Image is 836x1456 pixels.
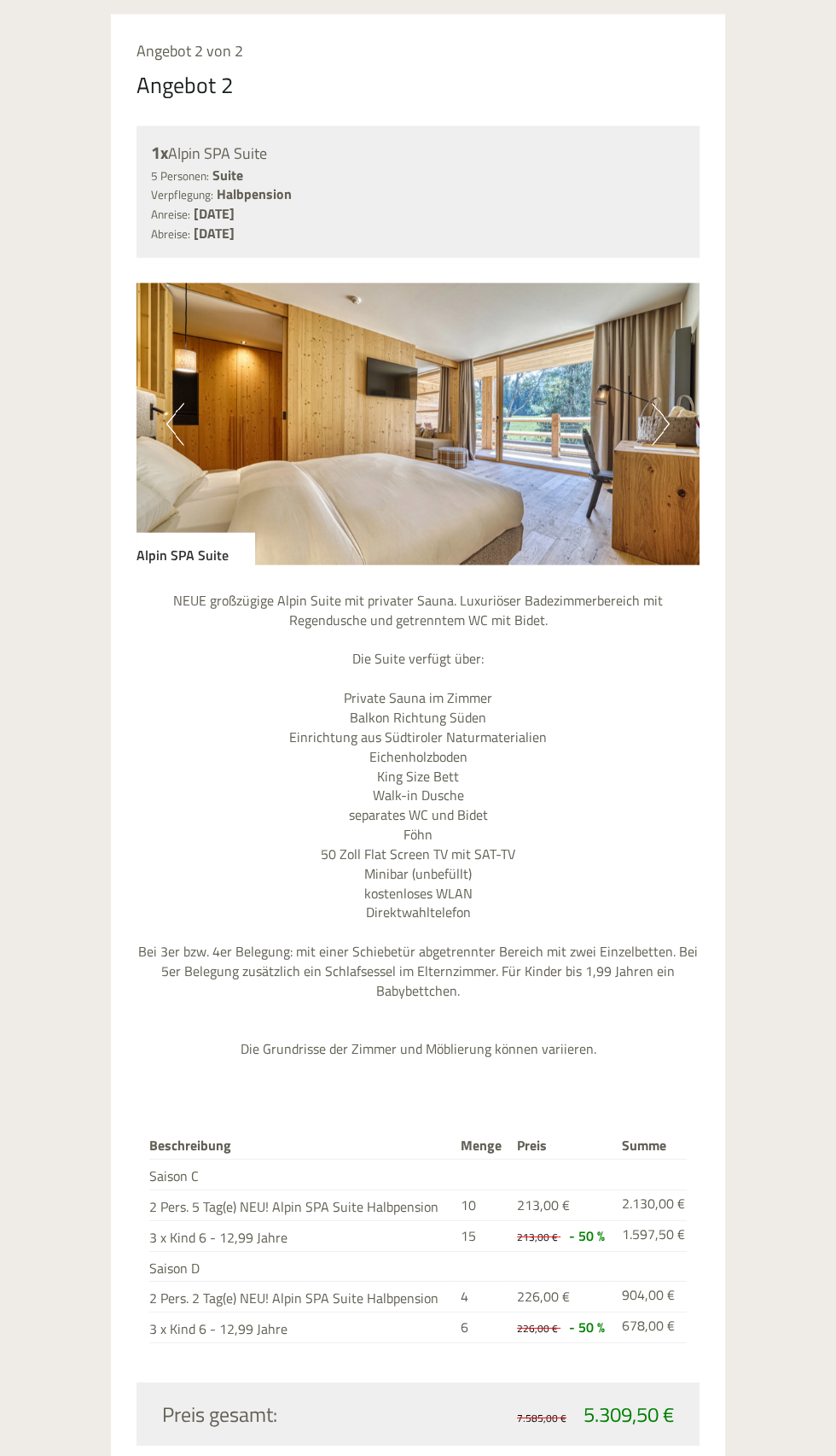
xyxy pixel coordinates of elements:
td: 2 Pers. 2 Tag(e) NEU! Alpin SPA Suite Halbpension [149,1282,454,1313]
div: Alpin SPA Suite [136,533,254,565]
div: [DATE] [252,13,311,42]
small: Anreise: [151,206,190,223]
div: Guten Tag, wie können wir Ihnen helfen? [13,46,272,98]
th: Beschreibung [149,1132,454,1159]
div: Angebot 2 [136,69,234,101]
span: 226,00 € [517,1320,558,1336]
b: 1x [151,139,168,166]
td: 3 x Kind 6 - 12,99 Jahre [149,1313,454,1343]
td: 1.597,50 € [615,1220,687,1251]
small: 5 Personen: [151,167,209,184]
img: image [136,284,700,565]
button: Senden [453,442,563,480]
span: - 50 % [569,1317,605,1337]
span: 5.309,50 € [583,1399,674,1430]
b: Halbpension [217,184,292,204]
td: 10 [454,1190,510,1220]
th: Menge [454,1132,510,1159]
button: Previous [166,403,184,446]
td: Saison D [149,1251,454,1282]
div: Alpin SPA Suite [151,141,685,166]
td: 15 [454,1220,510,1251]
td: 4 [454,1282,510,1313]
b: [DATE] [194,223,235,243]
td: 6 [454,1313,510,1343]
div: [GEOGRAPHIC_DATA] [26,50,264,63]
button: Next [652,403,670,446]
small: Abreise: [151,225,190,243]
th: Summe [615,1132,687,1159]
td: 2 Pers. 5 Tag(e) NEU! Alpin SPA Suite Halbpension [149,1190,454,1220]
span: - 50 % [569,1225,605,1246]
div: Preis gesamt: [149,1400,418,1429]
td: 3 x Kind 6 - 12,99 Jahre [149,1220,454,1251]
span: 213,00 € [517,1229,558,1245]
b: [DATE] [194,203,235,224]
td: 678,00 € [615,1313,687,1343]
td: 2.130,00 € [615,1190,687,1220]
small: 21:57 [26,83,264,95]
th: Preis [510,1132,615,1159]
span: 7.585,00 € [517,1410,566,1426]
td: Saison C [149,1160,454,1190]
small: Verpflegung: [151,186,213,203]
b: Suite [212,165,243,185]
span: 213,00 € [517,1195,570,1215]
span: Angebot 2 von 2 [136,39,243,62]
span: 226,00 € [517,1286,570,1307]
p: NEUE großzügige Alpin Suite mit privater Sauna. Luxuriöser Badezimmerbereich mit Regendusche und ... [136,591,700,1059]
td: 904,00 € [615,1282,687,1313]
